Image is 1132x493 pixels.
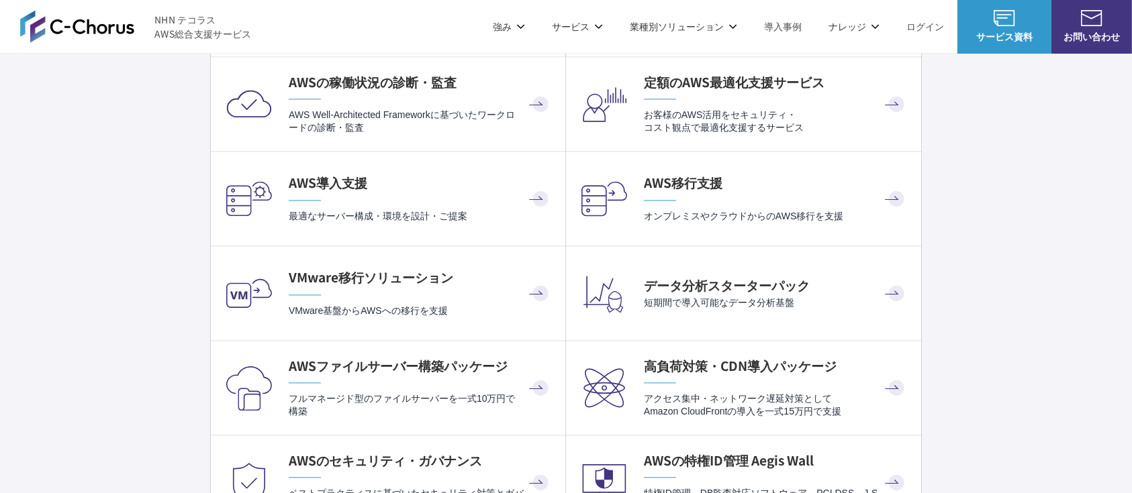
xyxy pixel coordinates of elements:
[211,152,565,245] a: AWS導入支援 最適なサーバー構成・環境を設計・ご提案
[644,174,908,192] h4: AWS移行支援
[644,392,908,419] p: アクセス集中・ネットワーク遅延対策として Amazon CloudFrontの導入を一式15万円で支援
[566,341,921,435] a: 高負荷対策・CDN導入パッケージ アクセス集中・ネットワーク遅延対策としてAmazon CloudFrontの導入を一式15万円で支援
[644,296,908,309] p: 短期間で導入可能なデータ分析基盤
[566,246,921,340] a: データ分析スターターパック 短期間で導入可能なデータ分析基盤
[289,357,552,375] h4: AWSファイルサーバー構築パッケージ
[289,73,552,91] h4: AWSの稼働状況の診断・監査
[566,152,921,245] a: AWS移行支援 オンプレミスやクラウドからのAWS移行を支援
[644,276,908,294] h4: データ分析スターターパック
[566,57,921,151] a: 定額のAWS最適化支援サービス お客様のAWS活用をセキュリティ・コスト観点で最適化支援するサービス
[644,451,908,470] h4: AWSの特権ID管理 Aegis Wall
[1081,10,1102,26] img: お問い合わせ
[289,109,552,135] p: AWS Well-Architected Frameworkに基づいたワークロードの診断・監査
[289,451,552,470] h4: AWSのセキュリティ・ガバナンス
[630,19,737,34] p: 業種別ソリューション
[644,109,908,135] p: お客様のAWS活用をセキュリティ・ コスト観点で最適化支援するサービス
[211,57,565,151] a: AWSの稼働状況の診断・監査 AWS Well-Architected Frameworkに基づいたワークロードの診断・監査
[20,10,134,42] img: AWS総合支援サービス C-Chorus
[289,268,552,286] h4: VMware移行ソリューション
[552,19,603,34] p: サービス
[994,10,1015,26] img: AWS総合支援サービス C-Chorus サービス資料
[211,246,565,340] a: VMware移行ソリューション VMware基盤からAWSへの移行を支援
[289,174,552,192] h4: AWS導入支援
[1051,30,1132,44] span: お問い合わせ
[829,19,880,34] p: ナレッジ
[154,13,252,41] span: NHN テコラス AWS総合支援サービス
[493,19,525,34] p: 強み
[906,19,944,34] a: ログイン
[764,19,802,34] a: 導入事例
[289,210,552,223] p: 最適なサーバー構成・環境を設計・ご提案
[957,30,1051,44] span: サービス資料
[644,357,908,375] h4: 高負荷対策・CDN導入パッケージ
[644,73,908,91] h4: 定額のAWS最適化支援サービス
[644,210,908,223] p: オンプレミスやクラウドからのAWS移行を支援
[20,10,252,42] a: AWS総合支援サービス C-Chorus NHN テコラスAWS総合支援サービス
[211,341,565,435] a: AWSファイルサーバー構築パッケージ フルマネージド型のファイルサーバーを一式10万円で構築
[289,392,552,419] p: フルマネージド型のファイルサーバーを一式10万円で構築
[289,305,552,317] p: VMware基盤からAWSへの移行を支援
